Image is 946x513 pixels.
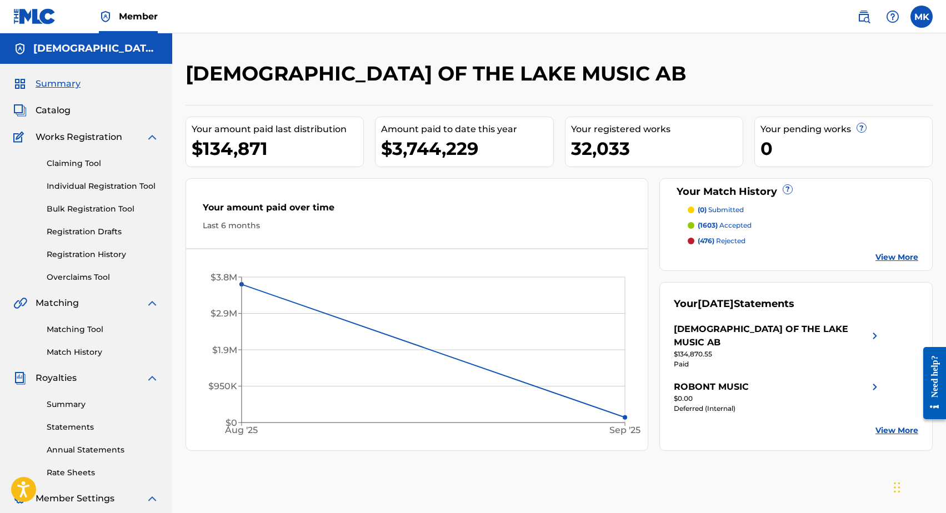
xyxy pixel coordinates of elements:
[674,349,882,359] div: $134,870.55
[119,10,158,23] span: Member
[910,6,933,28] div: User Menu
[698,205,707,214] span: (0)
[13,492,27,505] img: Member Settings
[674,323,882,369] a: [DEMOGRAPHIC_DATA] OF THE LAKE MUSIC ABright chevron icon$134,870.55Paid
[13,104,27,117] img: Catalog
[99,10,112,23] img: Top Rightsholder
[886,10,899,23] img: help
[47,399,159,410] a: Summary
[674,359,882,369] div: Paid
[915,339,946,428] iframe: Resource Center
[674,184,918,199] div: Your Match History
[192,136,363,161] div: $134,871
[882,6,904,28] div: Help
[698,298,734,310] span: [DATE]
[698,236,745,246] p: rejected
[688,236,918,246] a: (476) rejected
[674,296,794,311] div: Your Statements
[212,345,237,355] tspan: $1.9M
[688,205,918,215] a: (0) submitted
[13,42,27,56] img: Accounts
[33,42,159,55] h5: LADY OF THE LAKE MUSIC AB
[13,77,81,90] a: SummarySummary
[760,136,932,161] div: 0
[674,380,882,414] a: ROBONT MUSICright chevron icon$0.00Deferred (Internal)
[13,77,27,90] img: Summary
[47,203,159,215] a: Bulk Registration Tool
[47,346,159,358] a: Match History
[47,180,159,192] a: Individual Registration Tool
[698,220,752,230] p: accepted
[674,380,749,394] div: ROBONT MUSIC
[225,425,258,436] tspan: Aug '25
[674,323,868,349] div: [DEMOGRAPHIC_DATA] OF THE LAKE MUSIC AB
[47,444,159,456] a: Annual Statements
[36,492,114,505] span: Member Settings
[571,136,743,161] div: 32,033
[203,201,631,220] div: Your amount paid over time
[381,123,553,136] div: Amount paid to date this year
[674,394,882,404] div: $0.00
[208,381,237,391] tspan: $950K
[47,324,159,335] a: Matching Tool
[186,61,692,86] h2: [DEMOGRAPHIC_DATA] OF THE LAKE MUSIC AB
[13,8,56,24] img: MLC Logo
[875,252,918,263] a: View More
[146,492,159,505] img: expand
[868,380,882,394] img: right chevron icon
[857,10,870,23] img: search
[146,130,159,144] img: expand
[47,158,159,169] a: Claiming Tool
[36,371,77,385] span: Royalties
[698,221,718,229] span: (1603)
[192,123,363,136] div: Your amount paid last distribution
[47,467,159,479] a: Rate Sheets
[211,272,237,283] tspan: $3.8M
[203,220,631,232] div: Last 6 months
[47,271,159,283] a: Overclaims Tool
[688,220,918,230] a: (1603) accepted
[47,421,159,433] a: Statements
[211,308,237,319] tspan: $2.9M
[890,460,946,513] iframe: Chat Widget
[610,425,641,436] tspan: Sep '25
[698,205,744,215] p: submitted
[36,77,81,90] span: Summary
[783,185,792,194] span: ?
[13,130,28,144] img: Works Registration
[857,123,866,132] span: ?
[894,471,900,504] div: Drag
[571,123,743,136] div: Your registered works
[13,296,27,310] img: Matching
[381,136,553,161] div: $3,744,229
[36,130,122,144] span: Works Registration
[13,371,27,385] img: Royalties
[868,323,882,349] img: right chevron icon
[674,404,882,414] div: Deferred (Internal)
[47,249,159,260] a: Registration History
[146,296,159,310] img: expand
[47,226,159,238] a: Registration Drafts
[36,296,79,310] span: Matching
[226,418,237,428] tspan: $0
[13,104,71,117] a: CatalogCatalog
[853,6,875,28] a: Public Search
[760,123,932,136] div: Your pending works
[36,104,71,117] span: Catalog
[146,371,159,385] img: expand
[698,237,714,245] span: (476)
[875,425,918,436] a: View More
